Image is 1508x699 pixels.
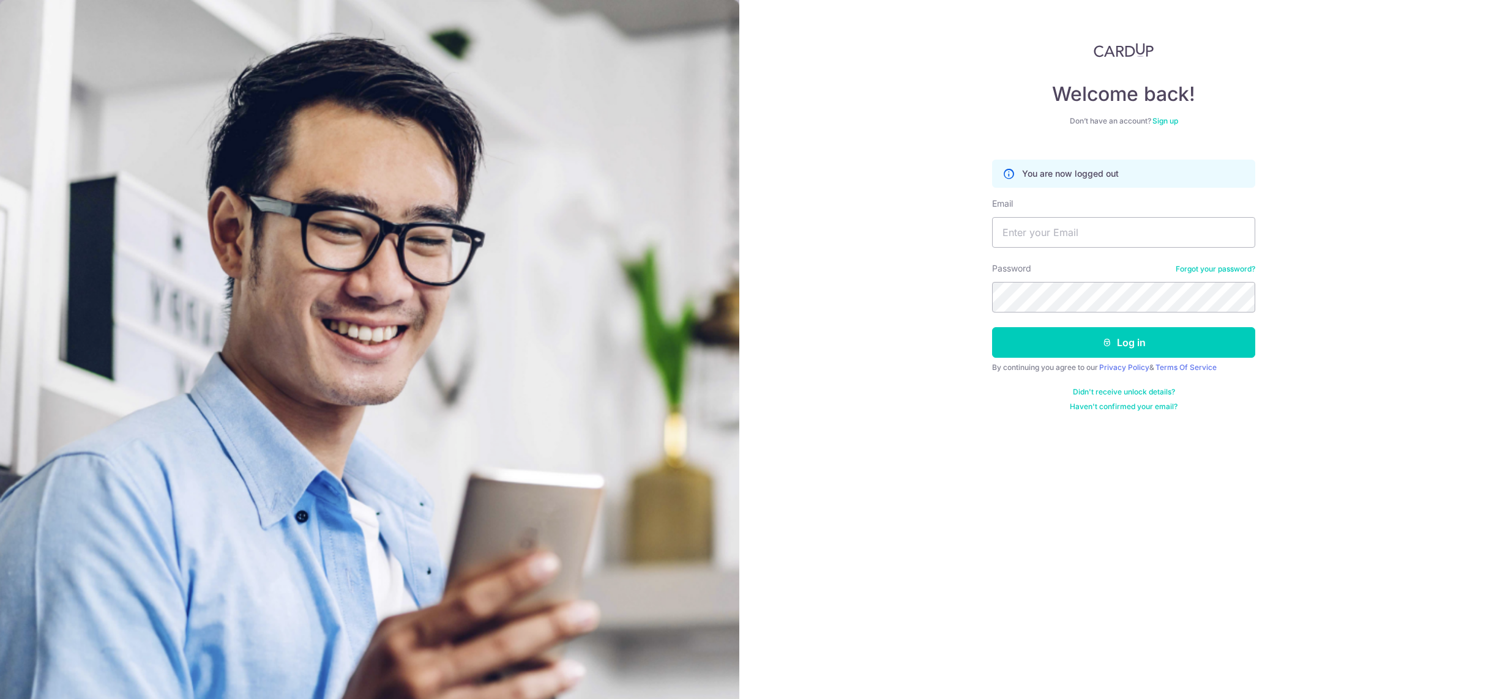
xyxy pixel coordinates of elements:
a: Haven't confirmed your email? [1070,402,1178,412]
img: CardUp Logo [1094,43,1154,57]
div: Don’t have an account? [992,116,1255,126]
a: Sign up [1152,116,1178,125]
a: Forgot your password? [1176,264,1255,274]
a: Terms Of Service [1155,363,1217,372]
a: Didn't receive unlock details? [1073,387,1175,397]
p: You are now logged out [1022,168,1119,180]
button: Log in [992,327,1255,358]
a: Privacy Policy [1099,363,1149,372]
div: By continuing you agree to our & [992,363,1255,372]
label: Password [992,262,1031,275]
input: Enter your Email [992,217,1255,248]
label: Email [992,198,1013,210]
h4: Welcome back! [992,82,1255,106]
